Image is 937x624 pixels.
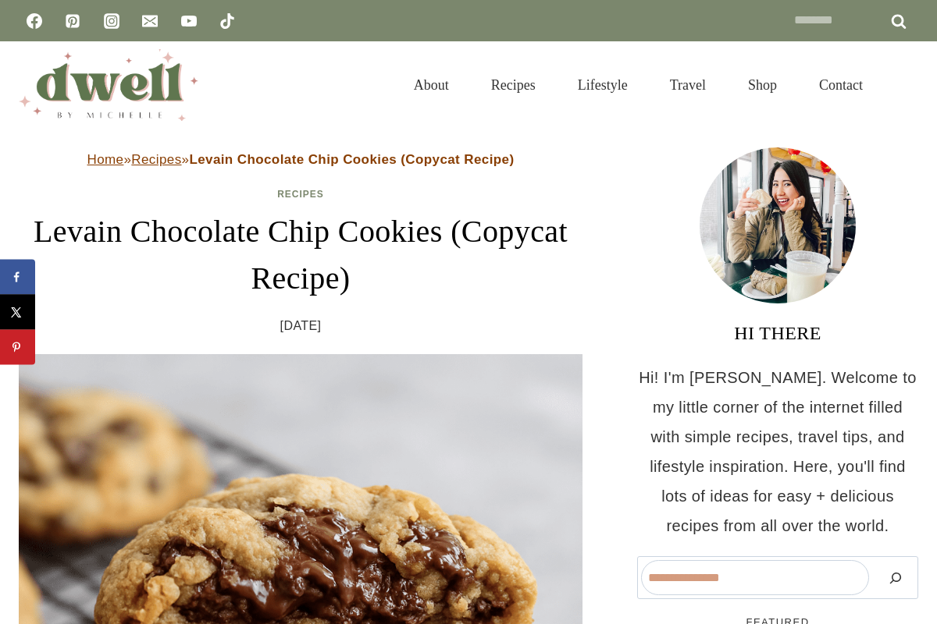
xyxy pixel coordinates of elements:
[96,5,127,37] a: Instagram
[877,560,914,595] button: Search
[134,5,166,37] a: Email
[557,58,649,112] a: Lifestyle
[189,152,514,167] strong: Levain Chocolate Chip Cookies (Copycat Recipe)
[19,5,50,37] a: Facebook
[637,319,918,347] h3: HI THERE
[87,152,124,167] a: Home
[798,58,884,112] a: Contact
[57,5,88,37] a: Pinterest
[19,208,583,302] h1: Levain Chocolate Chip Cookies (Copycat Recipe)
[727,58,798,112] a: Shop
[173,5,205,37] a: YouTube
[649,58,727,112] a: Travel
[637,363,918,541] p: Hi! I'm [PERSON_NAME]. Welcome to my little corner of the internet filled with simple recipes, tr...
[393,58,470,112] a: About
[892,72,918,98] button: View Search Form
[393,58,884,112] nav: Primary Navigation
[19,49,198,121] img: DWELL by michelle
[131,152,181,167] a: Recipes
[87,152,515,167] span: » »
[277,189,324,200] a: Recipes
[212,5,243,37] a: TikTok
[470,58,557,112] a: Recipes
[280,314,322,338] time: [DATE]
